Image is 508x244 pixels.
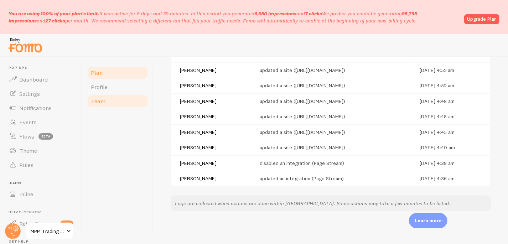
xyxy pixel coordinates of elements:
[4,129,78,144] a: Flows beta
[91,69,103,76] span: Plan
[9,239,78,244] span: Get Help
[60,220,73,227] span: new
[254,10,322,17] span: and
[38,133,53,140] span: beta
[19,220,56,227] span: Relay Persona
[87,66,149,80] a: Plan
[19,147,37,154] span: Theme
[171,155,256,171] td: [PERSON_NAME]
[416,78,490,93] td: Mon, Nov 11th 2024, 4:52:20 am
[464,14,499,24] a: Upgrade Plan
[415,217,442,224] p: Learn more
[171,171,256,186] td: [PERSON_NAME]
[409,213,447,228] div: Learn more
[256,171,416,186] td: updated an integration (Page Stream)
[256,155,416,171] td: disabled an integration (Page Stream)
[256,93,416,109] td: updated a site ([URL][DOMAIN_NAME])
[19,133,34,140] span: Flows
[19,119,37,126] span: Events
[171,109,256,124] td: [PERSON_NAME]
[26,223,74,240] a: MPM Trading Pty Ltd TA [DOMAIN_NAME]
[19,104,52,111] span: Notifications
[9,181,78,185] span: Inline
[256,62,416,78] td: updated a site ([URL][DOMAIN_NAME])
[4,144,78,158] a: Theme
[171,93,256,109] td: [PERSON_NAME]
[4,72,78,87] a: Dashboard
[171,124,256,140] td: [PERSON_NAME]
[416,93,490,109] td: Mon, Nov 11th 2024, 4:48:49 am
[87,94,149,108] a: Team
[91,98,105,105] span: Team
[9,66,78,70] span: Pop-ups
[4,115,78,129] a: Events
[254,10,296,17] b: 6,680 impressions
[171,62,256,78] td: [PERSON_NAME]
[305,10,322,17] b: 7 clicks
[9,210,78,214] span: Relay Persona
[4,101,78,115] a: Notifications
[4,87,78,101] a: Settings
[4,187,78,201] a: Inline
[256,109,416,124] td: updated a site ([URL][DOMAIN_NAME])
[416,62,490,78] td: Mon, Nov 11th 2024, 4:52:45 am
[45,17,65,24] b: 27 clicks
[416,109,490,124] td: Mon, Nov 11th 2024, 4:48:33 am
[19,76,48,83] span: Dashboard
[416,140,490,155] td: Mon, Nov 11th 2024, 4:40:37 am
[19,191,33,198] span: Inline
[19,161,33,168] span: Rules
[91,83,108,90] span: Profile
[416,124,490,140] td: Mon, Nov 11th 2024, 4:45:15 am
[87,80,149,94] a: Profile
[416,171,490,186] td: Mon, Nov 11th 2024, 4:36:36 am
[9,10,99,17] span: You are using 100% of your plan's limit.
[19,90,40,97] span: Settings
[256,140,416,155] td: updated a site ([URL][DOMAIN_NAME])
[171,140,256,155] td: [PERSON_NAME]
[256,78,416,93] td: updated a site ([URL][DOMAIN_NAME])
[256,124,416,140] td: updated a site ([URL][DOMAIN_NAME])
[31,227,64,235] span: MPM Trading Pty Ltd TA [DOMAIN_NAME]
[4,158,78,172] a: Rules
[171,78,256,93] td: [PERSON_NAME]
[171,196,491,211] div: Logs are collected when actions are done within [GEOGRAPHIC_DATA]. Some actions may take a few mi...
[7,36,43,54] img: fomo-relay-logo-orange.svg
[4,217,78,231] a: Relay Persona new
[416,155,490,171] td: Mon, Nov 11th 2024, 4:39:03 am
[9,10,460,24] p: It was active for 8 days and 39 minutes. In this period you generated We predict you could be gen...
